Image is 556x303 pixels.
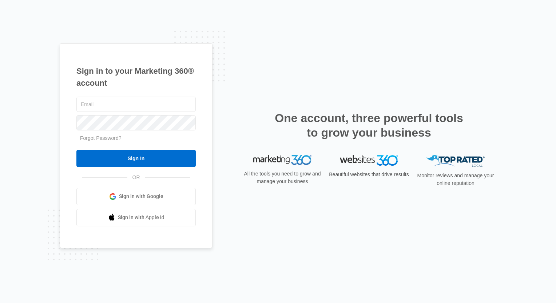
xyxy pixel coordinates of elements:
[273,111,465,140] h2: One account, three powerful tools to grow your business
[119,193,163,200] span: Sign in with Google
[253,155,311,165] img: Marketing 360
[242,170,323,185] p: All the tools you need to grow and manage your business
[76,188,196,205] a: Sign in with Google
[76,150,196,167] input: Sign In
[76,97,196,112] input: Email
[415,172,496,187] p: Monitor reviews and manage your online reputation
[328,171,410,178] p: Beautiful websites that drive results
[340,155,398,166] img: Websites 360
[127,174,145,181] span: OR
[76,209,196,226] a: Sign in with Apple Id
[118,214,164,221] span: Sign in with Apple Id
[80,135,122,141] a: Forgot Password?
[76,65,196,89] h1: Sign in to your Marketing 360® account
[426,155,485,167] img: Top Rated Local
